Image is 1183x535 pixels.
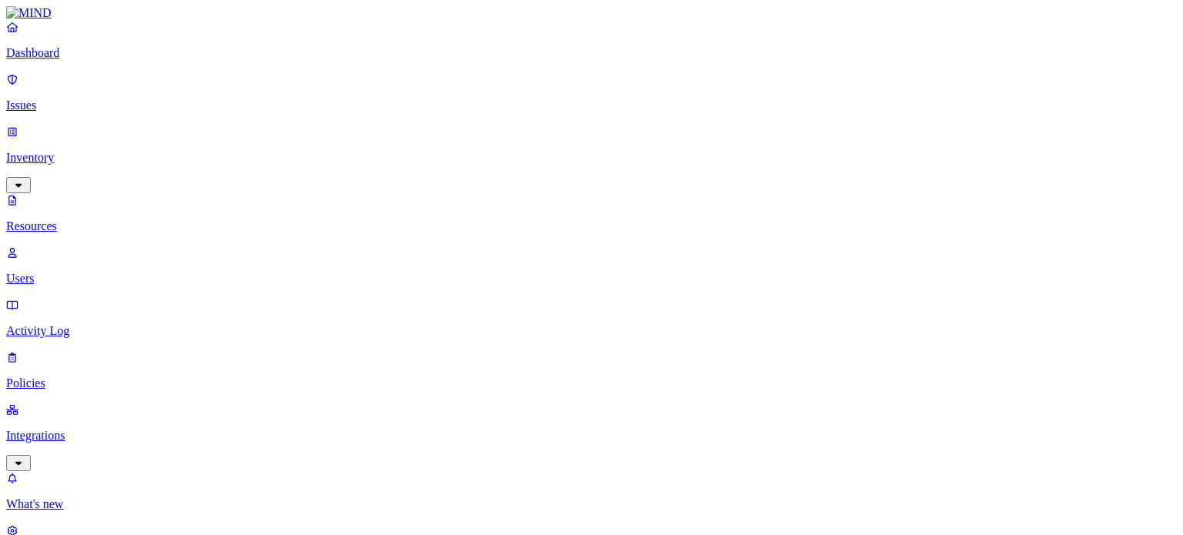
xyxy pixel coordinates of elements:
a: Activity Log [6,298,1177,338]
a: Issues [6,72,1177,112]
a: Resources [6,193,1177,233]
p: Integrations [6,429,1177,443]
img: MIND [6,6,52,20]
a: Integrations [6,403,1177,469]
p: What's new [6,497,1177,511]
p: Dashboard [6,46,1177,60]
p: Inventory [6,151,1177,165]
a: Dashboard [6,20,1177,60]
p: Resources [6,219,1177,233]
p: Users [6,272,1177,286]
a: Users [6,246,1177,286]
a: MIND [6,6,1177,20]
p: Issues [6,99,1177,112]
p: Policies [6,376,1177,390]
a: Inventory [6,125,1177,191]
p: Activity Log [6,324,1177,338]
a: What's new [6,471,1177,511]
a: Policies [6,350,1177,390]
